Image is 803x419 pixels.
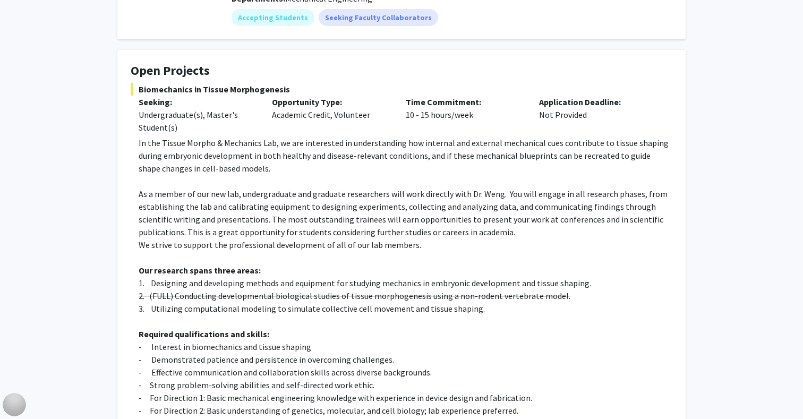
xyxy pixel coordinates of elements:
[139,187,672,238] p: As a member of our new lab, undergraduate and graduate researchers will work directly with Dr. We...
[531,96,664,134] div: Not Provided
[139,136,672,175] p: In the Tissue Morpho & Mechanics Lab, we are interested in understanding how internal and externa...
[139,379,672,391] p: - Strong problem-solving abilities and self-directed work ethic.
[232,9,314,26] mat-chip: Accepting Students
[539,96,656,108] p: Application Deadline:
[139,238,672,251] p: We strive to support the professional development of all of our lab members.
[139,340,672,353] p: - Interest in biomechanics and tissue shaping
[139,366,672,379] p: - Effective communication and collaboration skills across diverse backgrounds.
[139,302,672,315] p: 3. Utilizing computational modeling to simulate collective cell movement and tissue shaping.
[264,96,397,134] div: Academic Credit, Volunteer
[139,329,269,339] strong: Required qualifications and skills:
[139,277,672,289] p: 1. Designing and developing methods and equipment for studying mechanics in embryonic development...
[406,96,523,108] p: Time Commitment:
[139,391,672,404] p: - For Direction 1: Basic mechanical engineering knowledge with experience in device design and fa...
[139,265,261,276] strong: Our research spans three areas:
[131,63,672,79] h4: Open Projects
[139,290,570,301] s: 2. (FULL) Conducting developmental biological studies of tissue morphogenesis using a non-rodent ...
[139,96,256,108] p: Seeking:
[139,404,672,417] p: - For Direction 2: Basic understanding of genetics, molecular, and cell biology; lab experience p...
[131,83,672,96] span: Biomechanics in Tissue Morphogenesis
[272,96,389,108] p: Opportunity Type:
[8,371,45,411] iframe: Chat
[398,96,531,134] div: 10 - 15 hours/week
[139,353,672,366] p: - Demonstrated patience and persistence in overcoming challenges.
[319,9,438,26] mat-chip: Seeking Faculty Collaborators
[139,108,256,134] div: Undergraduate(s), Master's Student(s)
